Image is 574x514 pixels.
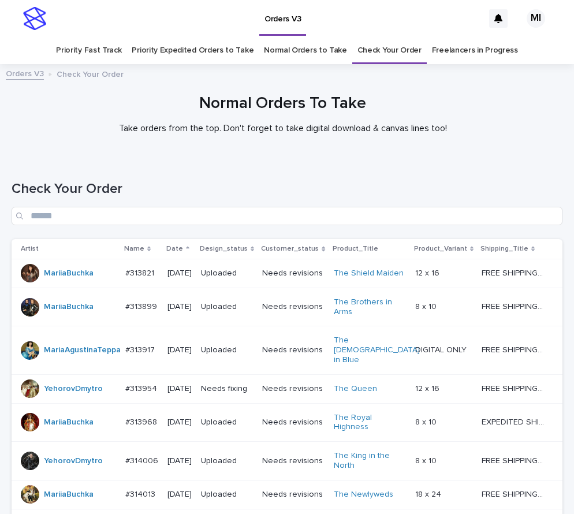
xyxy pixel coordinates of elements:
[166,243,183,255] p: Date
[12,94,554,114] h1: Normal Orders To Take
[334,413,406,433] a: The Royal Highness
[415,382,442,394] p: 12 x 16
[201,490,253,500] p: Uploaded
[125,343,157,355] p: #313917
[167,269,192,278] p: [DATE]
[262,384,324,394] p: Needs revisions
[201,302,253,312] p: Uploaded
[262,269,324,278] p: Needs revisions
[125,300,159,312] p: #313899
[201,269,253,278] p: Uploaded
[12,442,562,481] tr: YehorovDmytro #314006#314006 [DATE]UploadedNeeds revisionsThe King in the North 8 x 108 x 10 FREE...
[201,345,253,355] p: Uploaded
[261,243,319,255] p: Customer_status
[201,418,253,427] p: Uploaded
[482,454,546,466] p: FREE SHIPPING - preview in 1-2 business days, after your approval delivery will take 5-10 b.d.
[482,266,546,278] p: FREE SHIPPING - preview in 1-2 business days, after your approval delivery will take 5-10 b.d.
[44,456,103,466] a: YehorovDmytro
[264,37,347,64] a: Normal Orders to Take
[44,345,121,355] a: MariaAgustinaTeppa
[125,382,159,394] p: #313954
[200,243,248,255] p: Design_status
[12,326,562,374] tr: MariaAgustinaTeppa #313917#313917 [DATE]UploadedNeeds revisionsThe [DEMOGRAPHIC_DATA] in Blue DIG...
[415,266,442,278] p: 12 x 16
[12,480,562,509] tr: MariiaBuchka #314013#314013 [DATE]UploadedNeeds revisionsThe Newlyweds 18 x 2418 x 24 FREE SHIPPI...
[56,37,121,64] a: Priority Fast Track
[482,343,546,355] p: FREE SHIPPING - preview in 1-2 business days, after your approval delivery will take 5-10 b.d.
[334,297,406,317] a: The Brothers in Arms
[125,266,156,278] p: #313821
[12,403,562,442] tr: MariiaBuchka #313968#313968 [DATE]UploadedNeeds revisionsThe Royal Highness 8 x 108 x 10 EXPEDITE...
[415,454,439,466] p: 8 x 10
[414,243,467,255] p: Product_Variant
[334,384,377,394] a: The Queen
[334,490,393,500] a: The Newlyweds
[167,456,192,466] p: [DATE]
[125,454,161,466] p: #314006
[167,384,192,394] p: [DATE]
[52,123,514,134] p: Take orders from the top. Don't forget to take digital download & canvas lines too!
[527,9,545,28] div: MI
[21,243,39,255] p: Artist
[482,300,546,312] p: FREE SHIPPING - preview in 1-2 business days, after your approval delivery will take 5-10 b.d.
[12,288,562,326] tr: MariiaBuchka #313899#313899 [DATE]UploadedNeeds revisionsThe Brothers in Arms 8 x 108 x 10 FREE S...
[201,384,253,394] p: Needs fixing
[12,259,562,288] tr: MariiaBuchka #313821#313821 [DATE]UploadedNeeds revisionsThe Shield Maiden 12 x 1612 x 16 FREE SH...
[415,487,443,500] p: 18 x 24
[124,243,144,255] p: Name
[262,456,324,466] p: Needs revisions
[201,456,253,466] p: Uploaded
[12,181,562,198] h1: Check Your Order
[167,302,192,312] p: [DATE]
[334,269,404,278] a: The Shield Maiden
[125,415,159,427] p: #313968
[334,336,420,364] a: The [DEMOGRAPHIC_DATA] in Blue
[44,490,94,500] a: MariiaBuchka
[44,302,94,312] a: MariiaBuchka
[44,269,94,278] a: MariiaBuchka
[415,300,439,312] p: 8 x 10
[334,451,406,471] a: The King in the North
[357,37,422,64] a: Check Your Order
[167,418,192,427] p: [DATE]
[57,67,124,80] p: Check Your Order
[480,243,528,255] p: Shipping_Title
[125,487,158,500] p: #314013
[23,7,46,30] img: stacker-logo-s-only.png
[482,382,546,394] p: FREE SHIPPING - preview in 1-2 business days, after your approval delivery will take 5-10 b.d.
[482,415,546,427] p: EXPEDITED SHIPPING - preview in 1 business day; delivery up to 5 business days after your approval.
[132,37,254,64] a: Priority Expedited Orders to Take
[12,374,562,403] tr: YehorovDmytro #313954#313954 [DATE]Needs fixingNeeds revisionsThe Queen 12 x 1612 x 16 FREE SHIPP...
[44,418,94,427] a: MariiaBuchka
[262,418,324,427] p: Needs revisions
[333,243,378,255] p: Product_Title
[262,490,324,500] p: Needs revisions
[262,345,324,355] p: Needs revisions
[262,302,324,312] p: Needs revisions
[167,345,192,355] p: [DATE]
[167,490,192,500] p: [DATE]
[432,37,518,64] a: Freelancers in Progress
[12,207,562,225] input: Search
[415,415,439,427] p: 8 x 10
[44,384,103,394] a: YehorovDmytro
[482,487,546,500] p: FREE SHIPPING - preview in 1-2 business days, after your approval delivery will take 5-10 b.d.
[6,66,44,80] a: Orders V3
[415,343,469,355] p: DIGITAL ONLY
